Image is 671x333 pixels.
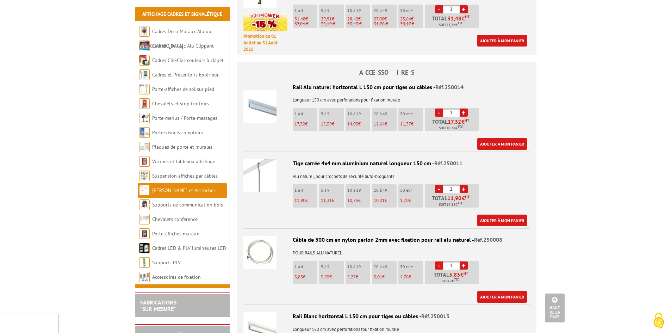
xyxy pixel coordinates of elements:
[243,236,530,244] div: Câble de 300 cm en nylon perlon 2mm avec fixation pour rail alu naturel -
[442,278,459,284] span: Soit €
[474,236,502,243] span: Réf.250008
[152,129,203,136] a: Porte-visuels comptoirs
[152,158,215,165] a: Vitrines et tableaux affichage
[448,119,461,124] span: 17,32
[650,312,667,329] img: Cookies (fenêtre modale)
[294,275,317,279] p: €
[374,8,397,13] p: 20 à 49
[139,69,150,80] img: Cadres et Présentoirs Extérieur
[434,160,462,167] span: Réf.250011
[464,271,468,276] sup: HT
[347,17,370,21] p: €
[400,197,409,203] span: 9,70
[374,198,397,203] p: €
[374,275,397,279] p: €
[347,16,358,22] span: 28,42
[294,111,317,116] p: 1 à 4
[374,264,397,269] p: 20 à 49
[447,16,462,21] span: 31,48
[152,274,201,280] a: Accessoires de fixation
[400,17,423,21] p: €
[294,21,317,26] p: 37,04 €
[439,202,463,208] span: Soit €
[243,236,277,269] img: Câble de 300 cm en nylon perlon 2mm avec fixation pour rail alu naturel
[243,322,530,332] p: Longueur 150 cm avec perforations four fixation murale
[243,246,530,255] p: POUR RAILS ALU NATUREL
[646,309,671,333] button: Cookies (fenêtre modale)
[347,111,370,116] p: 10 à 19
[458,201,463,205] sup: TTC
[294,274,303,280] span: 5,83
[294,8,317,13] p: 1 à 4
[454,278,459,282] sup: TTC
[152,245,226,251] a: Cadres LED & PLV lumineuses LED
[321,111,344,116] p: 5 à 9
[465,118,469,123] sup: HT
[243,33,287,53] p: Promotion du 01 Juillet au 31 Août 2025
[243,83,530,91] div: Rail Alu naturel horizontal L 150 cm pour tiges ou câbles -
[243,159,277,192] img: Tige carrée 4x4 mm aluminium naturel longueur 150 cm
[460,185,468,193] a: +
[421,313,449,320] span: Réf.250013
[152,43,214,49] a: Cadres Clic-Clac Alu Clippant
[435,84,464,91] span: Réf.250014
[435,5,443,13] a: -
[374,111,397,116] p: 20 à 49
[294,264,317,269] p: 1 à 4
[449,272,460,277] span: 5,83
[458,21,463,25] sup: TTC
[152,144,212,150] a: Plaques de porte et murales
[400,198,423,203] p: €
[400,21,423,26] p: 30,17 €
[321,188,344,193] p: 5 à 9
[347,121,358,127] span: 14,03
[152,72,219,78] a: Cadres et Présentoirs Extérieur
[139,26,150,37] img: Cadres Deco Muraux Alu ou Bois
[139,113,150,123] img: Porte-menus / Porte-messages
[460,109,468,117] a: +
[294,188,317,193] p: 1 à 4
[321,21,344,26] p: 35,19 €
[321,8,344,13] p: 5 à 9
[140,299,176,312] a: FABRICATIONS"Sur Mesure"
[435,109,443,117] a: -
[374,16,384,22] span: 27,00
[294,198,317,203] p: €
[347,264,370,269] p: 10 à 19
[374,188,397,193] p: 20 à 49
[400,188,423,193] p: 50 et +
[427,119,479,131] p: Total
[427,195,479,208] p: Total
[347,8,370,13] p: 10 à 19
[347,198,370,203] p: €
[400,274,409,280] span: 4,76
[400,264,423,269] p: 50 et +
[465,195,470,199] sup: HT
[400,122,423,127] p: €
[449,272,468,277] span: €
[139,84,150,94] img: Porte-affiches de sol sur pied
[446,202,455,208] span: 14.28
[152,57,224,63] a: Cadres Clic-Clac couleurs à clapet
[321,121,332,127] span: 15,59
[446,22,455,28] span: 37,78
[477,215,527,226] a: Ajouter à mon panier
[142,11,222,17] a: Affichage Cadres et Signalétique
[347,122,370,127] p: €
[139,127,150,138] img: Porte-visuels comptoirs
[448,119,469,124] span: €
[477,35,527,47] a: Ajouter à mon panier
[152,173,218,179] a: Suspension affiches par câbles
[400,8,423,13] p: 50 et +
[446,125,455,131] span: 20.78
[321,122,344,127] p: €
[139,272,150,282] img: Accessoires de fixation
[139,214,150,224] img: Chevalets conférence
[427,16,479,28] p: Total
[152,100,209,107] a: Chevalets et stop trottoirs
[139,28,211,49] a: Cadres Deco Muraux Alu ou [GEOGRAPHIC_DATA]
[294,16,305,22] span: 31,48
[374,21,397,26] p: 31,76 €
[152,202,223,208] a: Supports de communication bois
[139,156,150,167] img: Vitrines et tableaux affichage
